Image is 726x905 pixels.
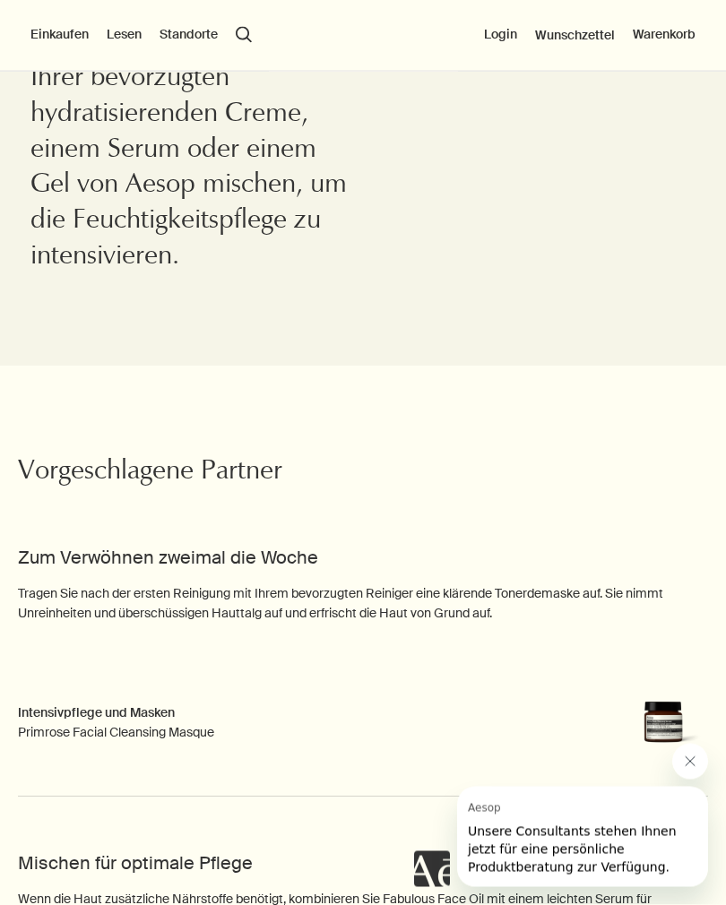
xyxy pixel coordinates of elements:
h2: Vorgeschlagene Partner [18,456,708,492]
h3: Mischen für optimale Pflege [18,851,708,876]
button: Einkaufen [30,26,89,44]
button: Warenkorb [633,26,696,44]
iframe: Nachricht von Aesop [457,787,708,887]
img: Primrose Facial Cleansing Masque in amber jar [618,660,708,750]
h4: Intensivpflege und Masken [18,703,214,725]
iframe: Kein Inhalt [414,851,450,887]
a: Wunschzettel [535,27,615,43]
div: Aesop sagt „Unsere Consultants stehen Ihnen jetzt für eine persönliche Produktberatung zur Verfüg... [414,744,708,887]
button: Lesen [107,26,142,44]
button: Menüpunkt "Suche" öffnen [236,27,252,43]
h3: Zum Verwöhnen zweimal die Woche [18,546,708,571]
button: Standorte [160,26,218,44]
iframe: Nachricht von Aesop schließen [672,744,708,780]
div: Primrose Facial Cleansing Masque [18,725,214,743]
p: Tragen Sie nach der ersten Reinigung mit Ihrem bevorzugten Reiniger eine klärende Tonerdemaske au... [18,584,708,625]
button: Login [484,26,517,44]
